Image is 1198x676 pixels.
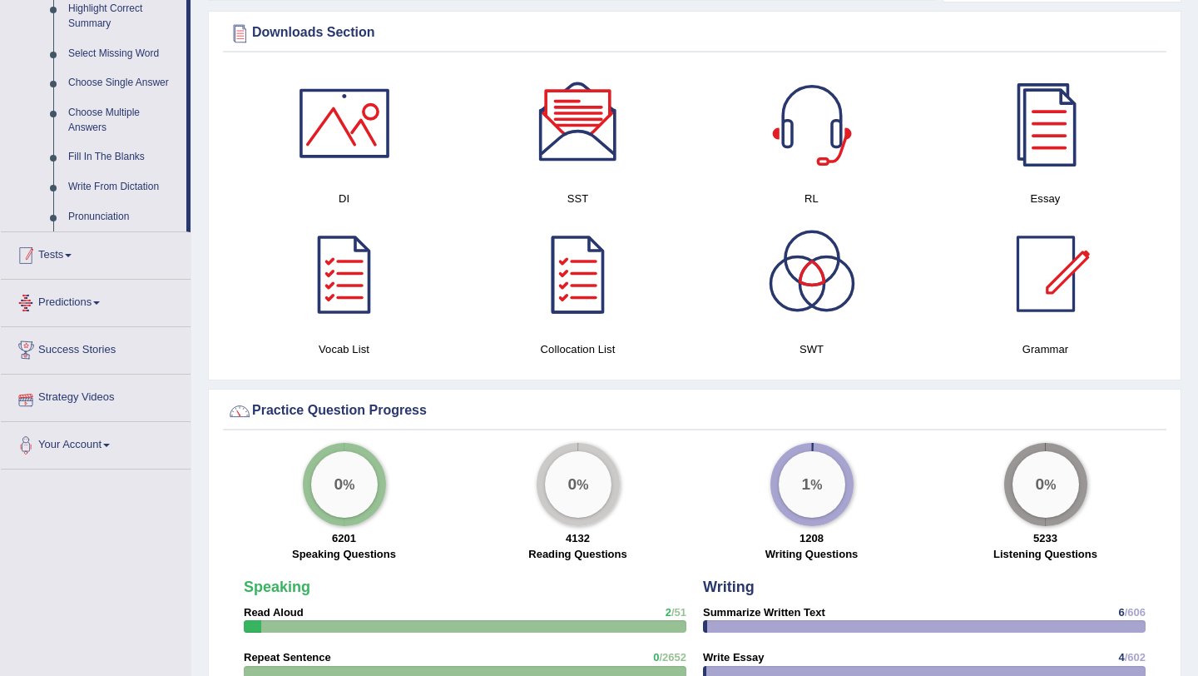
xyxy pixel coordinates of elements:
[659,651,686,664] span: /2652
[469,190,686,207] h4: SST
[1012,451,1079,518] div: %
[671,606,686,619] span: /51
[703,651,764,664] strong: Write Essay
[528,546,626,562] label: Reading Questions
[703,190,920,207] h4: RL
[61,98,186,142] a: Choose Multiple Answers
[545,451,611,518] div: %
[61,142,186,172] a: Fill In The Blanks
[244,606,304,619] strong: Read Aloud
[61,172,186,202] a: Write From Dictation
[244,579,310,595] strong: Speaking
[666,606,671,619] span: 2
[61,202,186,232] a: Pronunciation
[1,422,191,464] a: Your Account
[653,651,659,664] span: 0
[1,327,191,369] a: Success Stories
[311,451,378,518] div: %
[937,340,1154,358] h4: Grammar
[703,579,755,595] strong: Writing
[244,651,331,664] strong: Repeat Sentence
[703,606,825,619] strong: Summarize Written Text
[1,375,191,416] a: Strategy Videos
[801,475,810,494] big: 1
[227,21,1162,46] div: Downloads Section
[334,475,343,494] big: 0
[566,532,590,544] strong: 4132
[765,546,859,562] label: Writing Questions
[937,190,1154,207] h4: Essay
[703,340,920,358] h4: SWT
[1118,651,1124,664] span: 4
[1,280,191,321] a: Predictions
[61,68,186,98] a: Choose Single Answer
[469,340,686,358] h4: Collocation List
[235,190,453,207] h4: DI
[332,532,356,544] strong: 6201
[227,399,1162,424] div: Practice Question Progress
[799,532,824,544] strong: 1208
[993,546,1097,562] label: Listening Questions
[61,39,186,69] a: Select Missing Word
[1,232,191,274] a: Tests
[1035,475,1044,494] big: 0
[292,546,396,562] label: Speaking Questions
[1118,606,1124,619] span: 6
[567,475,577,494] big: 0
[779,451,845,518] div: %
[1125,651,1146,664] span: /602
[235,340,453,358] h4: Vocab List
[1033,532,1057,544] strong: 5233
[1125,606,1146,619] span: /606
